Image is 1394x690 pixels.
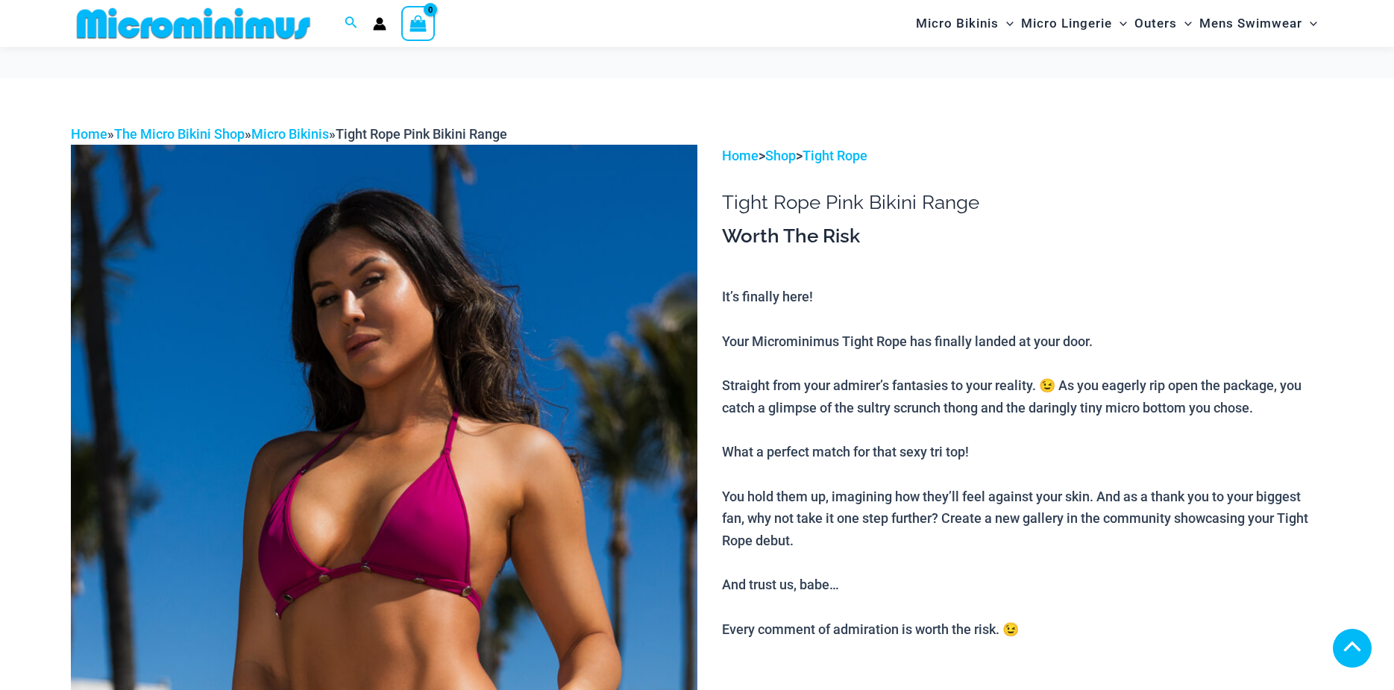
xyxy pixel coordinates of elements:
[999,4,1014,43] span: Menu Toggle
[1199,4,1302,43] span: Mens Swimwear
[373,17,386,31] a: Account icon link
[1131,4,1196,43] a: OutersMenu ToggleMenu Toggle
[401,6,436,40] a: View Shopping Cart, empty
[251,126,329,142] a: Micro Bikinis
[722,286,1323,640] p: It’s finally here! Your Microminimus Tight Rope has finally landed at your door. Straight from yo...
[910,2,1324,45] nav: Site Navigation
[71,7,316,40] img: MM SHOP LOGO FLAT
[1021,4,1112,43] span: Micro Lingerie
[912,4,1017,43] a: Micro BikinisMenu ToggleMenu Toggle
[114,126,245,142] a: The Micro Bikini Shop
[71,126,107,142] a: Home
[345,14,358,33] a: Search icon link
[71,126,507,142] span: » » »
[1196,4,1321,43] a: Mens SwimwearMenu ToggleMenu Toggle
[765,148,796,163] a: Shop
[1177,4,1192,43] span: Menu Toggle
[722,145,1323,167] p: > >
[722,148,759,163] a: Home
[722,224,1323,249] h3: Worth The Risk
[916,4,999,43] span: Micro Bikinis
[1017,4,1131,43] a: Micro LingerieMenu ToggleMenu Toggle
[1302,4,1317,43] span: Menu Toggle
[336,126,507,142] span: Tight Rope Pink Bikini Range
[803,148,867,163] a: Tight Rope
[1134,4,1177,43] span: Outers
[1112,4,1127,43] span: Menu Toggle
[722,191,1323,214] h1: Tight Rope Pink Bikini Range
